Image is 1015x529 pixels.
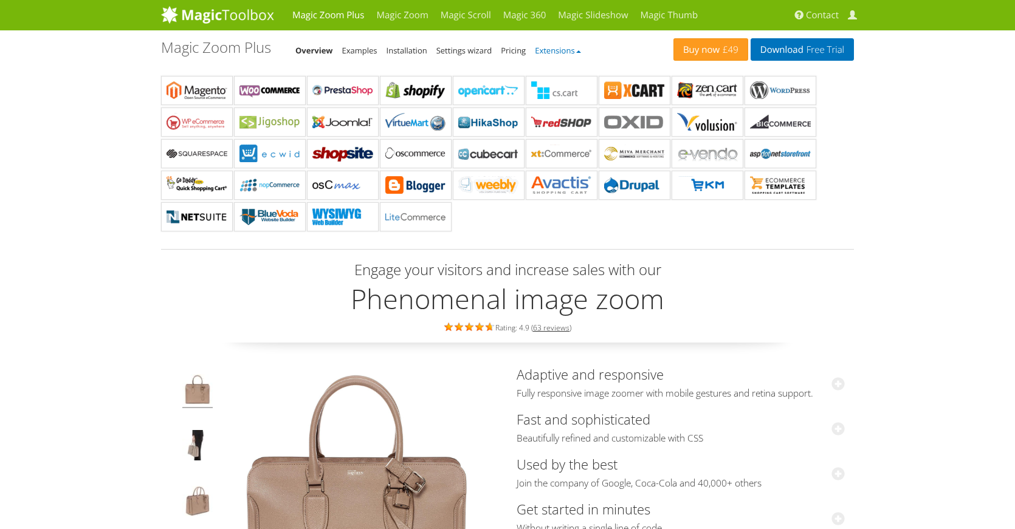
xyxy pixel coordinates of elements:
[239,176,300,194] b: Magic Zoom Plus for nopCommerce
[234,202,306,231] a: Magic Zoom Plus for BlueVoda
[677,113,738,131] b: Magic Zoom Plus for Volusion
[164,262,851,278] h3: Engage your visitors and increase sales with our
[750,176,811,194] b: Magic Zoom Plus for ecommerce Templates
[385,81,446,100] b: Magic Zoom Plus for Shopify
[458,81,519,100] b: Magic Zoom Plus for OpenCart
[380,108,452,137] a: Magic Zoom Plus for VirtueMart
[803,45,844,55] span: Free Trial
[453,108,525,137] a: Magic Zoom Plus for HikaShop
[234,76,306,105] a: Magic Zoom Plus for WooCommerce
[672,171,743,200] a: Magic Zoom Plus for EKM
[531,176,592,194] b: Magic Zoom Plus for Avactis
[161,76,233,105] a: Magic Zoom Plus for Magento
[161,284,854,314] h2: Phenomenal image zoom
[387,45,427,56] a: Installation
[161,202,233,231] a: Magic Zoom Plus for NetSuite
[167,81,227,100] b: Magic Zoom Plus for Magento
[295,45,333,56] a: Overview
[161,171,233,200] a: Magic Zoom Plus for GoDaddy Shopping Cart
[501,45,526,56] a: Pricing
[161,5,274,24] img: MagicToolbox.com - Image tools for your website
[307,171,379,200] a: Magic Zoom Plus for osCMax
[453,76,525,105] a: Magic Zoom Plus for OpenCart
[380,171,452,200] a: Magic Zoom Plus for Blogger
[672,76,743,105] a: Magic Zoom Plus for Zen Cart
[167,208,227,226] b: Magic Zoom Plus for NetSuite
[533,323,569,333] a: 63 reviews
[604,113,665,131] b: Magic Zoom Plus for OXID
[599,171,670,200] a: Magic Zoom Plus for Drupal
[312,208,373,226] b: Magic Zoom Plus for WYSIWYG
[604,81,665,100] b: Magic Zoom Plus for X-Cart
[167,176,227,194] b: Magic Zoom Plus for GoDaddy Shopping Cart
[167,145,227,163] b: Magic Zoom Plus for Squarespace
[342,45,377,56] a: Examples
[385,113,446,131] b: Magic Zoom Plus for VirtueMart
[312,113,373,131] b: Magic Zoom Plus for Joomla
[182,430,213,464] img: JavaScript image zoom example
[458,145,519,163] b: Magic Zoom Plus for CubeCart
[385,208,446,226] b: Magic Zoom Plus for LiteCommerce
[234,108,306,137] a: Magic Zoom Plus for Jigoshop
[677,81,738,100] b: Magic Zoom Plus for Zen Cart
[312,176,373,194] b: Magic Zoom Plus for osCMax
[531,81,592,100] b: Magic Zoom Plus for CS-Cart
[750,145,811,163] b: Magic Zoom Plus for AspDotNetStorefront
[161,108,233,137] a: Magic Zoom Plus for WP e-Commerce
[436,45,492,56] a: Settings wizard
[239,145,300,163] b: Magic Zoom Plus for ECWID
[673,38,748,61] a: Buy now£49
[312,81,373,100] b: Magic Zoom Plus for PrestaShop
[453,171,525,200] a: Magic Zoom Plus for Weebly
[161,139,233,168] a: Magic Zoom Plus for Squarespace
[182,486,213,520] img: jQuery image zoom example
[312,145,373,163] b: Magic Zoom Plus for ShopSite
[167,113,227,131] b: Magic Zoom Plus for WP e-Commerce
[458,113,519,131] b: Magic Zoom Plus for HikaShop
[745,139,816,168] a: Magic Zoom Plus for AspDotNetStorefront
[526,108,597,137] a: Magic Zoom Plus for redSHOP
[604,145,665,163] b: Magic Zoom Plus for Miva Merchant
[526,171,597,200] a: Magic Zoom Plus for Avactis
[806,9,839,21] span: Contact
[672,139,743,168] a: Magic Zoom Plus for e-vendo
[517,387,845,400] span: Fully responsive image zoomer with mobile gestures and retina support.
[517,477,845,490] span: Join the company of Google, Coca-Cola and 40,000+ others
[182,374,213,408] img: Product image zoom example
[745,108,816,137] a: Magic Zoom Plus for Bigcommerce
[234,139,306,168] a: Magic Zoom Plus for ECWID
[517,432,845,445] span: Beautifully refined and customizable with CSS
[380,202,452,231] a: Magic Zoom Plus for LiteCommerce
[677,145,738,163] b: Magic Zoom Plus for e-vendo
[161,320,854,333] div: Rating: 4.9 ( )
[604,176,665,194] b: Magic Zoom Plus for Drupal
[599,108,670,137] a: Magic Zoom Plus for OXID
[745,171,816,200] a: Magic Zoom Plus for ecommerce Templates
[239,81,300,100] b: Magic Zoom Plus for WooCommerce
[745,76,816,105] a: Magic Zoom Plus for WordPress
[517,410,845,445] a: Fast and sophisticatedBeautifully refined and customizable with CSS
[458,176,519,194] b: Magic Zoom Plus for Weebly
[385,176,446,194] b: Magic Zoom Plus for Blogger
[307,139,379,168] a: Magic Zoom Plus for ShopSite
[161,39,271,55] h1: Magic Zoom Plus
[599,139,670,168] a: Magic Zoom Plus for Miva Merchant
[239,113,300,131] b: Magic Zoom Plus for Jigoshop
[239,208,300,226] b: Magic Zoom Plus for BlueVoda
[234,171,306,200] a: Magic Zoom Plus for nopCommerce
[307,108,379,137] a: Magic Zoom Plus for Joomla
[307,76,379,105] a: Magic Zoom Plus for PrestaShop
[307,202,379,231] a: Magic Zoom Plus for WYSIWYG
[526,76,597,105] a: Magic Zoom Plus for CS-Cart
[517,365,845,400] a: Adaptive and responsiveFully responsive image zoomer with mobile gestures and retina support.
[750,113,811,131] b: Magic Zoom Plus for Bigcommerce
[385,145,446,163] b: Magic Zoom Plus for osCommerce
[531,113,592,131] b: Magic Zoom Plus for redSHOP
[751,38,854,61] a: DownloadFree Trial
[380,139,452,168] a: Magic Zoom Plus for osCommerce
[531,145,592,163] b: Magic Zoom Plus for xt:Commerce
[380,76,452,105] a: Magic Zoom Plus for Shopify
[672,108,743,137] a: Magic Zoom Plus for Volusion
[535,45,580,56] a: Extensions
[526,139,597,168] a: Magic Zoom Plus for xt:Commerce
